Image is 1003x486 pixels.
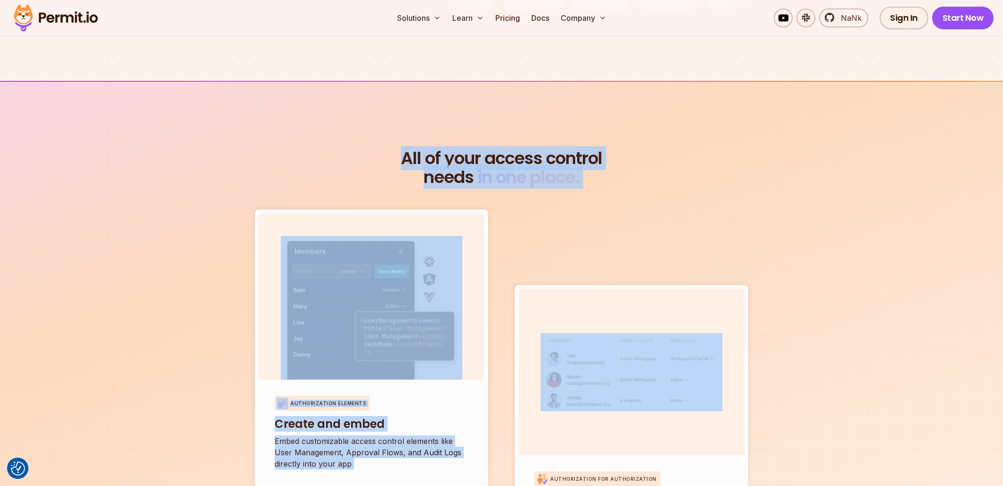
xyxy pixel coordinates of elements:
p: Authorization for Authorization [550,476,657,483]
a: Start Now [932,7,994,29]
span: in one place. [477,165,579,189]
p: Authorization Elements [290,400,366,407]
a: Pricing [492,9,524,27]
h2: needs [229,149,774,187]
p: Embed customizable access control elements like User Management, Approval Flows, and Audit Logs d... [275,435,468,469]
span: NaNk [835,12,862,24]
span: All of your access control [229,149,774,168]
button: Company [557,9,610,27]
h3: Create and embed [275,417,468,432]
a: Docs [527,9,553,27]
a: Sign In [880,7,928,29]
img: Revisit consent button [11,461,25,476]
img: Permit logo [9,2,102,34]
a: NaNk [819,9,868,27]
button: Solutions [393,9,445,27]
button: Consent Preferences [11,461,25,476]
button: Learn [449,9,488,27]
